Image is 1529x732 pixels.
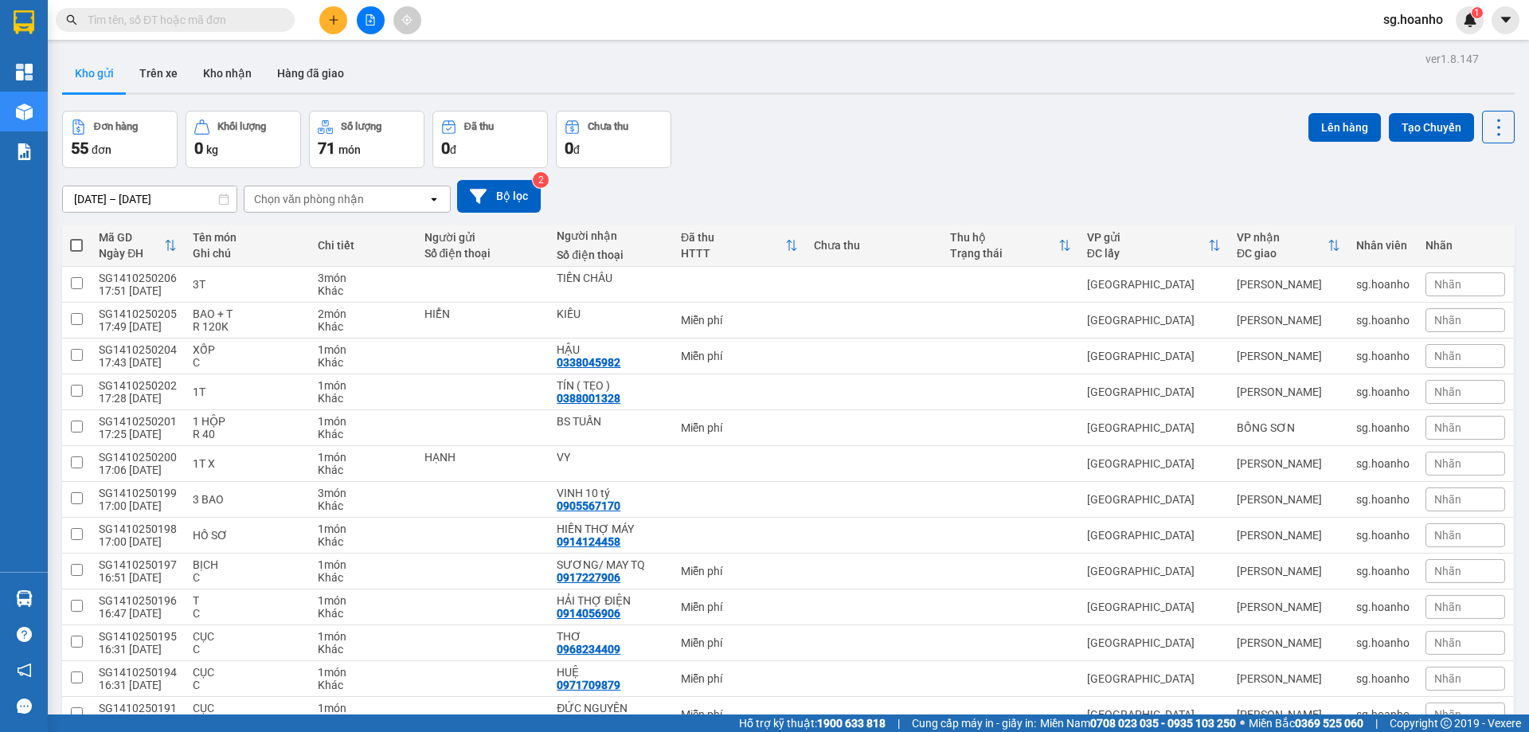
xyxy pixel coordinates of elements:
div: Chưa thu [814,239,934,252]
svg: open [428,193,440,206]
div: 17:43 [DATE] [99,356,177,369]
div: Đã thu [681,231,785,244]
div: Miễn phí [681,601,798,613]
span: Miền Bắc [1249,714,1363,732]
div: [GEOGRAPHIC_DATA] [1087,350,1221,362]
button: caret-down [1492,6,1519,34]
div: ver 1.8.147 [1425,50,1479,68]
button: Tạo Chuyến [1389,113,1474,142]
span: Nhãn [1434,421,1461,434]
div: Miễn phí [681,421,798,434]
div: Số lượng [341,121,381,132]
div: 0388001328 [557,392,620,405]
span: notification [17,663,32,678]
div: Người gửi [424,231,542,244]
div: 0917227906 [557,571,620,584]
span: message [17,699,32,714]
img: warehouse-icon [16,104,33,120]
div: Số điện thoại [424,247,542,260]
div: Ghi chú [193,247,302,260]
button: aim [393,6,421,34]
span: caret-down [1499,13,1513,27]
span: copyright [1441,718,1452,729]
div: TIẾN CHÂU [557,272,665,284]
img: solution-icon [16,143,33,160]
div: sg.hoanho [1356,386,1410,398]
div: Khác [318,320,408,333]
div: CỤC [193,702,302,714]
div: SG1410250198 [99,523,177,535]
div: SG1410250200 [99,451,177,464]
span: | [897,714,900,732]
div: Số điện thoại [557,249,665,261]
img: dashboard-icon [16,64,33,80]
sup: 1 [1472,7,1483,18]
span: Nhãn [1434,278,1461,291]
div: Khác [318,714,408,727]
span: Nhãn [1434,636,1461,649]
div: Khối lượng [217,121,266,132]
span: Nhãn [1434,314,1461,327]
div: Nhân viên [1356,239,1410,252]
div: XỐP [193,343,302,356]
div: VINH 10 tý [557,487,665,499]
div: [GEOGRAPHIC_DATA] [1087,493,1221,506]
button: Trên xe [127,54,190,92]
div: [PERSON_NAME] [1237,457,1340,470]
button: Đã thu0đ [432,111,548,168]
div: VP nhận [1237,231,1328,244]
div: SG1410250196 [99,594,177,607]
div: 16:31 [DATE] [99,679,177,691]
div: Mã GD [99,231,164,244]
div: Khác [318,392,408,405]
div: ĐC giao [1237,247,1328,260]
div: SG1410250191 [99,702,177,714]
img: warehouse-icon [16,590,33,607]
div: TÍN ( TẸO ) [557,379,665,392]
span: Nhãn [1434,386,1461,398]
div: 0338045982 [557,356,620,369]
div: Khác [318,464,408,476]
div: 17:25 [DATE] [99,428,177,440]
span: Nhãn [1434,529,1461,542]
input: Select a date range. [63,186,237,212]
div: 0905567170 [557,499,620,512]
span: 1 [1474,7,1480,18]
button: Hàng đã giao [264,54,357,92]
div: 17:28 [DATE] [99,392,177,405]
span: Nhãn [1434,493,1461,506]
div: ĐỨC NGUYÊN [557,702,665,714]
div: [GEOGRAPHIC_DATA] [1087,565,1221,577]
div: SG1410250197 [99,558,177,571]
div: HIỀN THỢ MÁY [557,523,665,535]
div: sg.hoanho [1356,314,1410,327]
span: 0 [194,139,203,158]
div: SG1410250204 [99,343,177,356]
div: Thu hộ [950,231,1058,244]
div: [PERSON_NAME] [1237,601,1340,613]
div: 16:51 [DATE] [99,571,177,584]
button: Kho nhận [190,54,264,92]
div: Khác [318,571,408,584]
div: 1 món [318,343,408,356]
div: sg.hoanho [1356,601,1410,613]
span: món [338,143,361,156]
div: sg.hoanho [1356,708,1410,721]
span: 0 [565,139,573,158]
div: 0914308141 [557,714,620,727]
div: THƠ [557,630,665,643]
span: kg [206,143,218,156]
div: [GEOGRAPHIC_DATA] [1087,457,1221,470]
div: C [193,607,302,620]
div: [PERSON_NAME] [1237,386,1340,398]
div: [PERSON_NAME] [1237,493,1340,506]
div: [GEOGRAPHIC_DATA] [1087,672,1221,685]
div: 2 món [318,307,408,320]
div: Miễn phí [681,350,798,362]
span: Miền Nam [1040,714,1236,732]
button: Chưa thu0đ [556,111,671,168]
div: HUỆ [557,666,665,679]
div: 1 món [318,558,408,571]
div: Miễn phí [681,636,798,649]
div: Đã thu [464,121,494,132]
